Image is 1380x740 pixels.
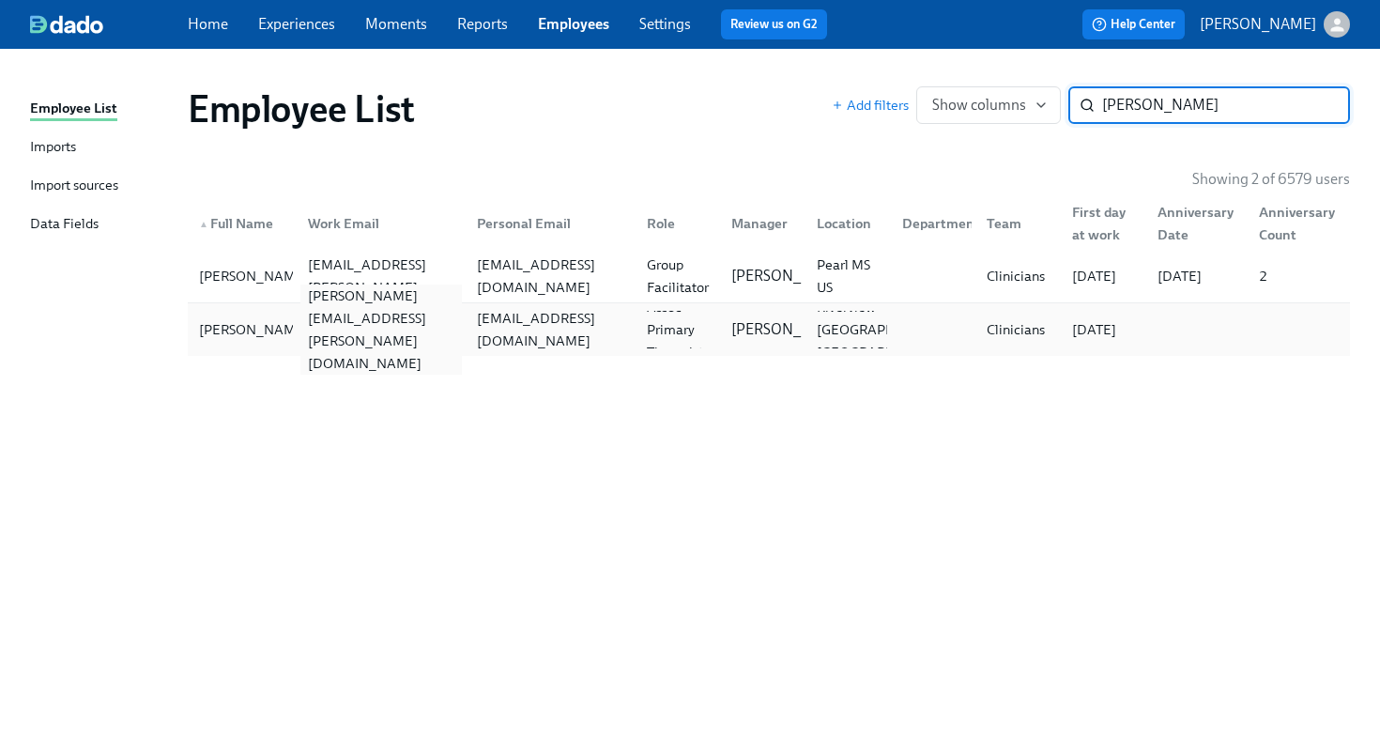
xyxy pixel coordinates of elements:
div: Role [639,212,717,235]
div: Data Fields [30,213,99,237]
a: Reports [457,15,508,33]
a: Employees [538,15,609,33]
div: [PERSON_NAME][PERSON_NAME][EMAIL_ADDRESS][PERSON_NAME][DOMAIN_NAME][EMAIL_ADDRESS][DOMAIN_NAME]Gr... [188,250,1350,302]
a: Moments [365,15,427,33]
a: Review us on G2 [730,15,818,34]
a: [PERSON_NAME][PERSON_NAME][EMAIL_ADDRESS][PERSON_NAME][DOMAIN_NAME][EMAIL_ADDRESS][DOMAIN_NAME]Gr... [188,250,1350,303]
button: Review us on G2 [721,9,827,39]
a: dado [30,15,188,34]
p: [PERSON_NAME] [1200,14,1316,35]
input: Search by name [1102,86,1350,124]
button: Add filters [832,96,909,115]
div: Assoc Primary Therapist [639,296,717,363]
div: Work Email [300,212,463,235]
button: Show columns [916,86,1061,124]
div: [PERSON_NAME][EMAIL_ADDRESS][PERSON_NAME][DOMAIN_NAME] [300,231,463,321]
div: Riverview [GEOGRAPHIC_DATA] [GEOGRAPHIC_DATA] [809,296,962,363]
span: Help Center [1092,15,1175,34]
div: 2 [1251,265,1346,287]
div: Manager [716,205,802,242]
div: Team [972,205,1057,242]
h1: Employee List [188,86,415,131]
div: Imports [30,136,76,160]
div: Location [802,205,887,242]
div: Personal Email [469,212,632,235]
div: Department [895,212,988,235]
a: Settings [639,15,691,33]
div: [DATE] [1150,265,1245,287]
button: [PERSON_NAME] [1200,11,1350,38]
div: [PERSON_NAME] [192,265,316,287]
div: Anniversary Count [1251,201,1346,246]
div: Anniversary Count [1244,205,1346,242]
div: Work Email [293,205,463,242]
div: [DATE] [1065,265,1142,287]
div: Department [887,205,973,242]
div: Import sources [30,175,118,198]
span: ▲ [199,220,208,229]
div: Employee List [30,98,117,121]
div: [PERSON_NAME][EMAIL_ADDRESS][PERSON_NAME][DOMAIN_NAME] [300,285,463,375]
a: Employee List [30,98,173,121]
div: Anniversary Date [1150,201,1245,246]
div: Clinicians [979,265,1057,287]
a: Home [188,15,228,33]
div: [PERSON_NAME] [192,318,316,341]
p: [PERSON_NAME] [731,266,848,286]
div: Pearl MS US [809,254,887,299]
div: Team [979,212,1057,235]
div: Personal Email [462,205,632,242]
div: Group Facilitator [639,254,717,299]
a: Data Fields [30,213,173,237]
div: ▲Full Name [192,205,293,242]
div: Role [632,205,717,242]
div: Location [809,212,887,235]
p: [PERSON_NAME] [731,319,848,340]
p: Showing 2 of 6579 users [1192,169,1350,190]
div: Anniversary Date [1142,205,1245,242]
div: Full Name [192,212,293,235]
div: First day at work [1057,205,1142,242]
div: [EMAIL_ADDRESS][DOMAIN_NAME] [469,254,632,299]
div: First day at work [1065,201,1142,246]
a: Imports [30,136,173,160]
button: Help Center [1082,9,1185,39]
div: Clinicians [979,318,1057,341]
div: Manager [724,212,802,235]
img: dado [30,15,103,34]
div: [DATE] [1065,318,1142,341]
div: [EMAIL_ADDRESS][DOMAIN_NAME] [469,307,632,352]
a: Import sources [30,175,173,198]
a: Experiences [258,15,335,33]
a: [PERSON_NAME][PERSON_NAME][EMAIL_ADDRESS][PERSON_NAME][DOMAIN_NAME][EMAIL_ADDRESS][DOMAIN_NAME]As... [188,303,1350,356]
span: Show columns [932,96,1045,115]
